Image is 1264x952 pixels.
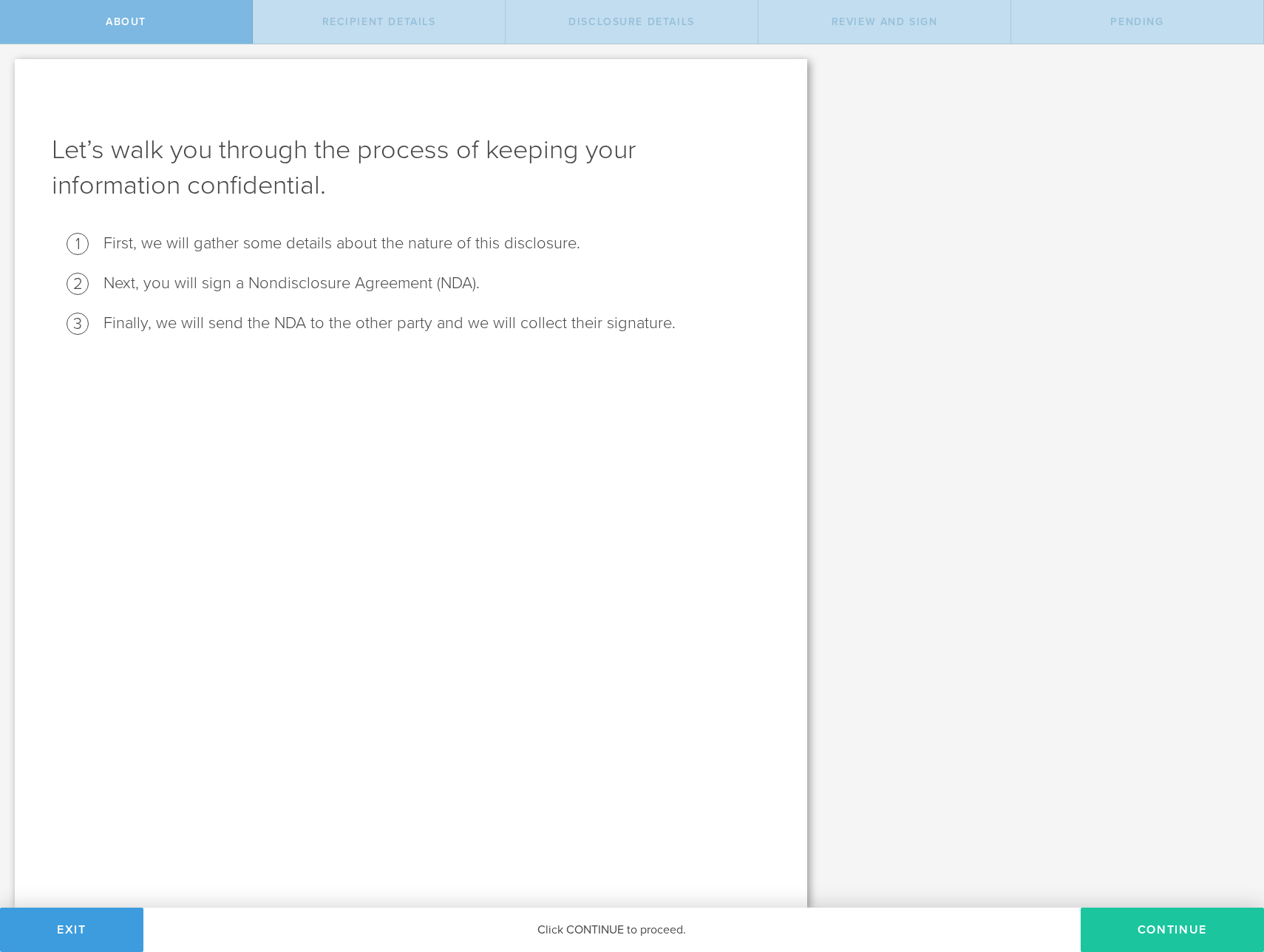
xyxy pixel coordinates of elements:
li: Next, you will sign a Nondisclosure Agreement (NDA). [103,273,770,294]
span: About [106,16,146,28]
span: Disclosure details [568,16,695,28]
h1: Let’s walk you through the process of keeping your information confidential. [52,132,770,203]
li: First, we will gather some details about the nature of this disclosure. [103,233,770,254]
span: Review and sign [832,16,938,28]
li: Finally, we will send the NDA to the other party and we will collect their signature. [103,313,770,334]
span: Recipient details [322,16,436,28]
div: Click CONTINUE to proceed. [143,908,1081,952]
span: Pending [1110,16,1163,28]
button: Continue [1081,908,1264,952]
